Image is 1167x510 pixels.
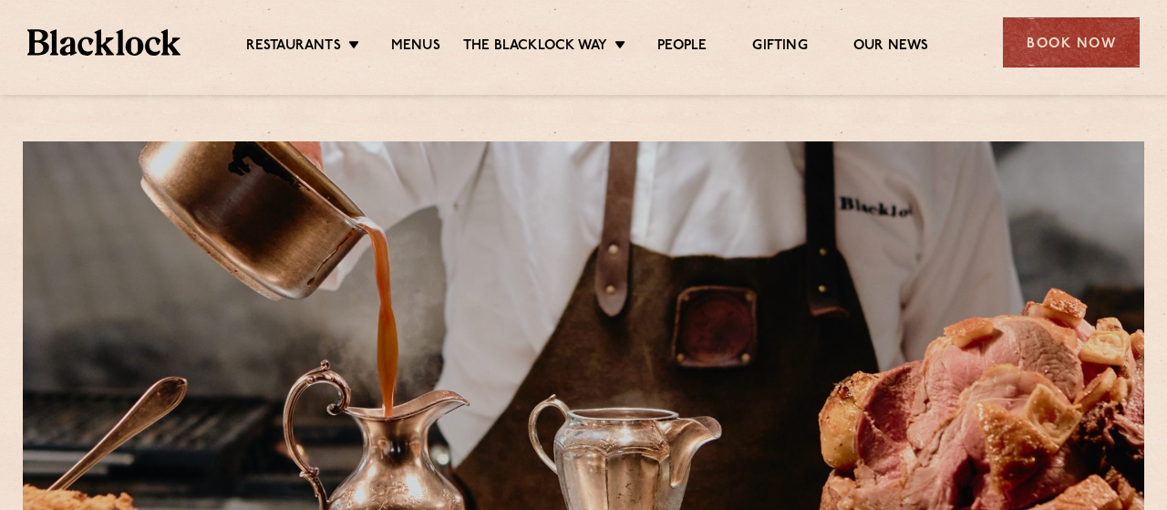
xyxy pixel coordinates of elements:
a: Restaurants [246,37,341,57]
a: Our News [853,37,929,57]
a: People [657,37,707,57]
div: Book Now [1003,17,1140,68]
img: BL_Textured_Logo-footer-cropped.svg [27,29,181,55]
a: Menus [391,37,440,57]
a: The Blacklock Way [463,37,607,57]
a: Gifting [752,37,807,57]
